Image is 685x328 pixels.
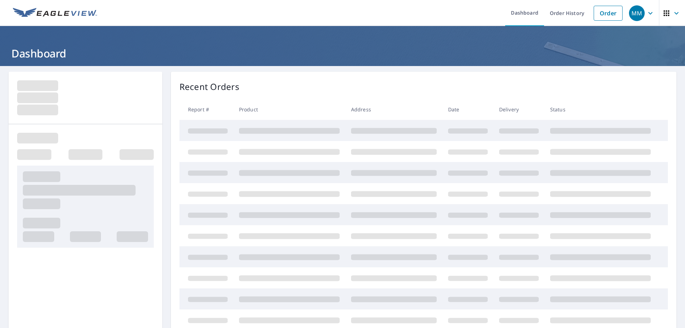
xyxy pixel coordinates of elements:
h1: Dashboard [9,46,676,61]
th: Date [442,99,493,120]
a: Order [594,6,623,21]
p: Recent Orders [179,80,239,93]
th: Address [345,99,442,120]
img: EV Logo [13,8,97,19]
th: Status [544,99,656,120]
th: Delivery [493,99,544,120]
th: Product [233,99,345,120]
th: Report # [179,99,233,120]
div: MM [629,5,645,21]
